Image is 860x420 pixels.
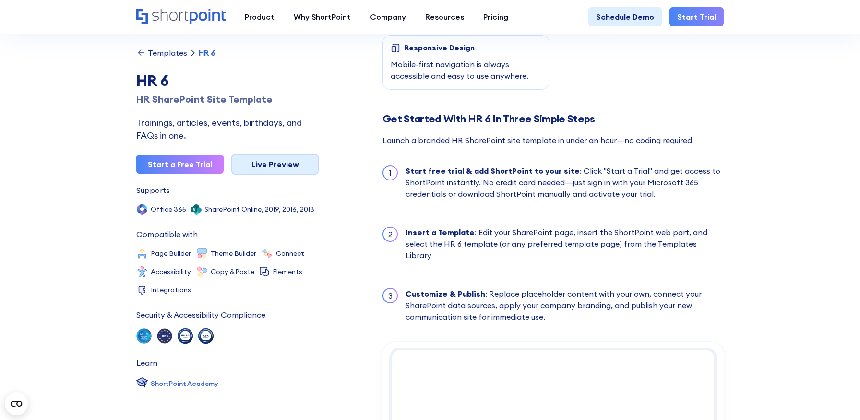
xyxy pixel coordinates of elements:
[5,392,28,415] button: Open CMP widget
[199,49,215,57] div: HR 6
[406,165,724,200] div: : Click "Start a Trial" and get access to ShortPoint instantly. No credit card needed—just sign i...
[425,11,464,23] div: Resources
[136,155,224,174] a: Start a Free Trial
[382,113,724,125] h2: Get Started With HR 6 In Three Simple Steps
[136,328,152,344] img: soc 2
[136,230,198,238] div: Compatible with
[294,11,351,23] div: Why ShortPoint
[151,250,191,257] div: Page Builder
[211,268,254,275] div: Copy &Paste
[204,206,314,213] div: SharePoint Online, 2019, 2016, 2013
[406,227,724,261] div: : Edit your SharePoint page, insert the ShortPoint web part, and select the HR 6 template (or any...
[151,268,191,275] div: Accessibility
[383,228,397,241] div: 2
[151,206,186,213] div: Office 365
[136,359,157,367] div: Learn
[812,374,860,420] iframe: Chat Widget
[151,379,218,389] div: ShortPoint Academy
[404,43,475,52] div: Responsive Design
[416,7,474,26] a: Resources
[136,69,319,92] div: HR 6
[370,11,406,23] div: Company
[136,376,218,391] a: ShortPoint Academy
[474,7,518,26] a: Pricing
[136,48,187,58] a: Templates
[406,289,485,299] strong: Customize & Publish
[284,7,360,26] a: Why ShortPoint
[276,250,304,257] div: Connect
[273,268,302,275] div: Elements
[383,289,397,302] div: 3
[136,116,319,142] div: Trainings, articles, events, birthdays, and FAQs in one.
[391,59,541,82] div: Mobile-first navigation is always accessible and easy to use anywhere.
[360,7,416,26] a: Company
[406,288,724,323] div: : Replace placeholder content with your own, connect your SharePoint data sources, apply your com...
[245,11,275,23] div: Product
[382,134,724,146] div: Launch a branded HR SharePoint site template in under an hour—no coding required.
[669,7,724,26] a: Start Trial
[136,9,226,25] a: Home
[136,186,170,194] div: Supports
[136,311,265,319] div: Security & Accessibility Compliance
[588,7,662,26] a: Schedule Demo
[483,11,508,23] div: Pricing
[406,166,580,176] strong: Start free trial & add ShortPoint to your site
[151,287,191,293] div: Integrations
[211,250,256,257] div: Theme Builder
[235,7,284,26] a: Product
[136,92,319,107] div: HR SharePoint Site Template
[383,166,397,180] div: 1
[231,154,319,175] a: Live Preview
[148,49,187,57] div: Templates
[406,228,475,237] strong: Insert a Template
